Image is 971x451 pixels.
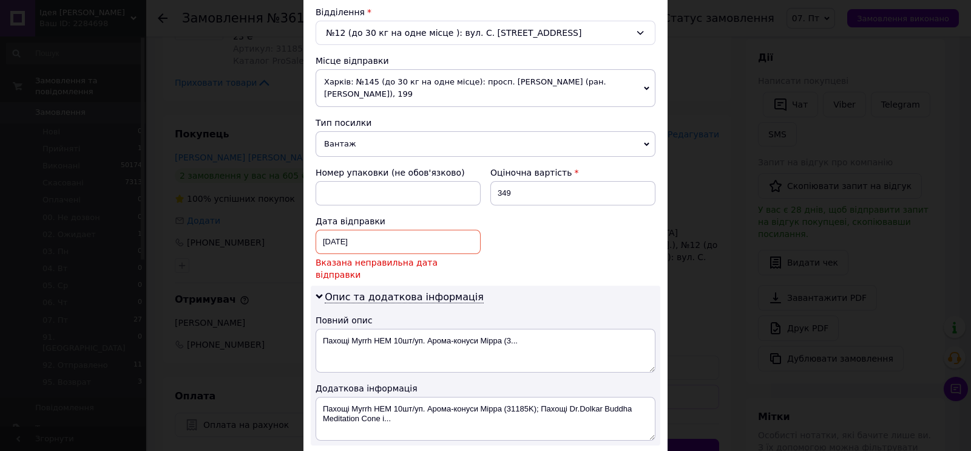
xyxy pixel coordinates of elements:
[316,256,481,281] span: Вказана неправильна дата відправки
[316,6,655,18] div: Відділення
[316,329,655,373] textarea: Пахощі Myrrh HEM 10шт/уп. Арома-конуси Мірра (3...
[316,215,481,227] div: Дата відправки
[316,69,655,107] span: Харків: №145 (до 30 кг на одне місце): просп. [PERSON_NAME] (ран. [PERSON_NAME]), 199
[316,131,655,157] span: Вантаж
[316,397,655,441] textarea: Пахощі Myrrh HEM 10шт/уп. Арома-конуси Мірра (31185K); Пахощі Dr.Dolkar Buddha Meditation Cone i...
[316,314,655,326] div: Повний опис
[316,21,655,45] div: №12 (до 30 кг на одне місце ): вул. С. [STREET_ADDRESS]
[316,167,481,179] div: Номер упаковки (не обов'язково)
[316,118,371,128] span: Тип посилки
[316,382,655,394] div: Додаткова інформація
[325,291,484,303] span: Опис та додаткова інформація
[490,167,655,179] div: Оціночна вартість
[316,56,389,66] span: Місце відправки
